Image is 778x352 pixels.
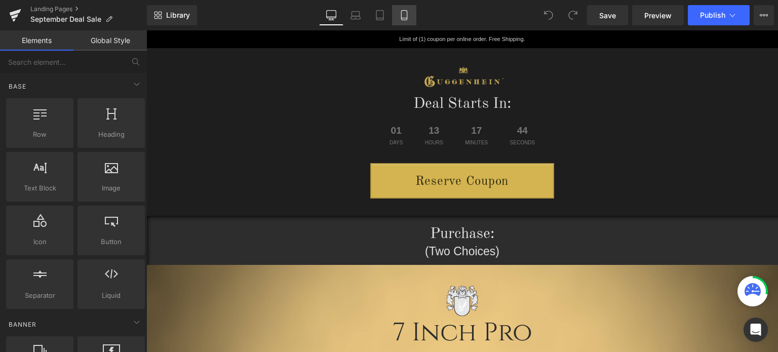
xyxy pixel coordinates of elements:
span: Library [166,11,190,20]
div: Open Intercom Messenger [744,318,768,342]
span: Days [243,110,257,115]
span: 01 [243,95,257,110]
a: Laptop [343,5,368,25]
span: Heading [81,129,142,140]
span: Minutes [319,110,341,115]
span: Seconds [364,110,388,115]
a: Reserve Coupon [224,133,408,168]
span: Banner [8,320,37,329]
a: Mobile [392,5,416,25]
a: Preview [632,5,684,25]
span: Preview [644,10,672,21]
span: Icon [9,237,70,247]
span: Button [81,237,142,247]
a: New Library [147,5,197,25]
button: Publish [688,5,750,25]
span: 17 [319,95,341,110]
a: Global Style [73,30,147,51]
span: Separator [9,290,70,301]
button: More [754,5,774,25]
span: Hours [279,110,297,115]
span: 44 [364,95,388,110]
span: Save [599,10,616,21]
a: Tablet [368,5,392,25]
span: Text Block [9,183,70,193]
span: Row [9,129,70,140]
span: Base [8,82,27,91]
a: Desktop [319,5,343,25]
span: September Deal Sale [30,15,101,23]
span: Reserve Coupon [269,145,363,158]
span: Image [81,183,142,193]
h1: Deal Starts In: [111,64,520,84]
button: Undo [538,5,559,25]
span: 13 [279,95,297,110]
span: Publish [700,11,725,19]
span: Liquid [81,290,142,301]
a: Landing Pages [30,5,147,13]
button: Redo [563,5,583,25]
